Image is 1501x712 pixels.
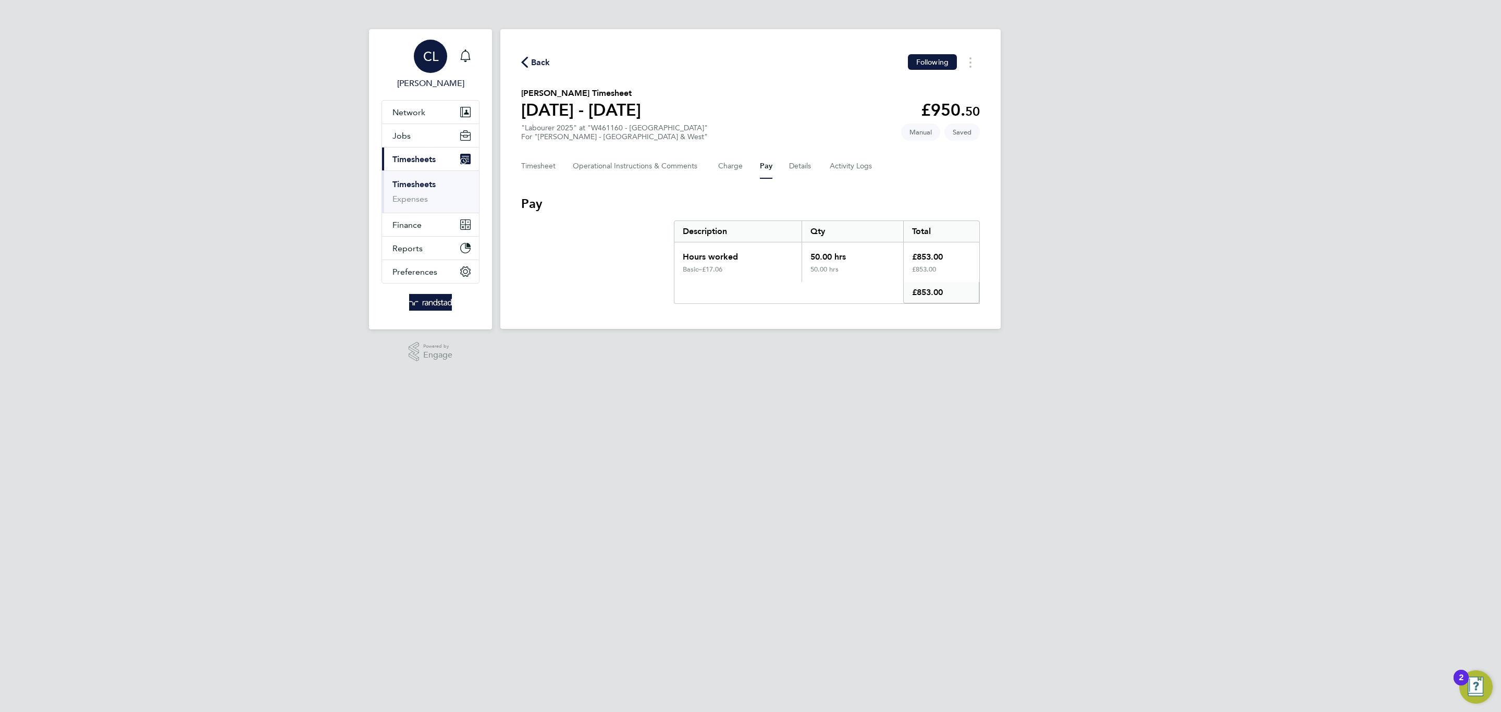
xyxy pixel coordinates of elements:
[802,265,903,282] div: 50.00 hrs
[382,237,479,260] button: Reports
[802,221,903,242] div: Qty
[382,101,479,124] button: Network
[392,267,437,277] span: Preferences
[521,132,708,141] div: For "[PERSON_NAME] - [GEOGRAPHIC_DATA] & West"
[521,154,556,179] button: Timesheet
[392,107,425,117] span: Network
[830,154,873,179] button: Activity Logs
[409,294,452,311] img: randstad-logo-retina.png
[382,260,479,283] button: Preferences
[674,220,980,304] div: Pay
[903,221,979,242] div: Total
[382,77,479,90] span: Charlotte Lockeridge
[698,265,702,274] span: –
[382,40,479,90] a: CL[PERSON_NAME]
[789,154,813,179] button: Details
[683,265,702,274] div: Basic
[718,154,743,179] button: Charge
[674,221,802,242] div: Description
[392,194,428,204] a: Expenses
[423,342,452,351] span: Powered by
[901,124,940,141] span: This timesheet was manually created.
[903,242,979,265] div: £853.00
[369,29,492,329] nav: Main navigation
[903,265,979,282] div: £853.00
[921,100,980,120] app-decimal: £950.
[908,54,957,70] button: Following
[382,213,479,236] button: Finance
[382,124,479,147] button: Jobs
[802,242,903,265] div: 50.00 hrs
[521,56,550,69] button: Back
[1459,678,1463,691] div: 2
[392,154,436,164] span: Timesheets
[382,148,479,170] button: Timesheets
[573,154,702,179] button: Operational Instructions & Comments
[521,87,641,100] h2: [PERSON_NAME] Timesheet
[944,124,980,141] span: This timesheet is Saved.
[392,220,422,230] span: Finance
[521,195,980,304] section: Pay
[423,351,452,360] span: Engage
[521,100,641,120] h1: [DATE] - [DATE]
[392,243,423,253] span: Reports
[409,342,453,362] a: Powered byEngage
[961,54,980,70] button: Timesheets Menu
[382,170,479,213] div: Timesheets
[760,154,772,179] button: Pay
[702,265,793,274] div: £17.06
[903,282,979,303] div: £853.00
[1459,670,1493,704] button: Open Resource Center, 2 new notifications
[521,124,708,141] div: "Labourer 2025" at "W461160 - [GEOGRAPHIC_DATA]"
[392,179,436,189] a: Timesheets
[382,294,479,311] a: Go to home page
[531,56,550,69] span: Back
[392,131,411,141] span: Jobs
[521,195,980,212] h3: Pay
[423,50,438,63] span: CL
[965,104,980,119] span: 50
[916,57,949,67] span: Following
[674,242,802,265] div: Hours worked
